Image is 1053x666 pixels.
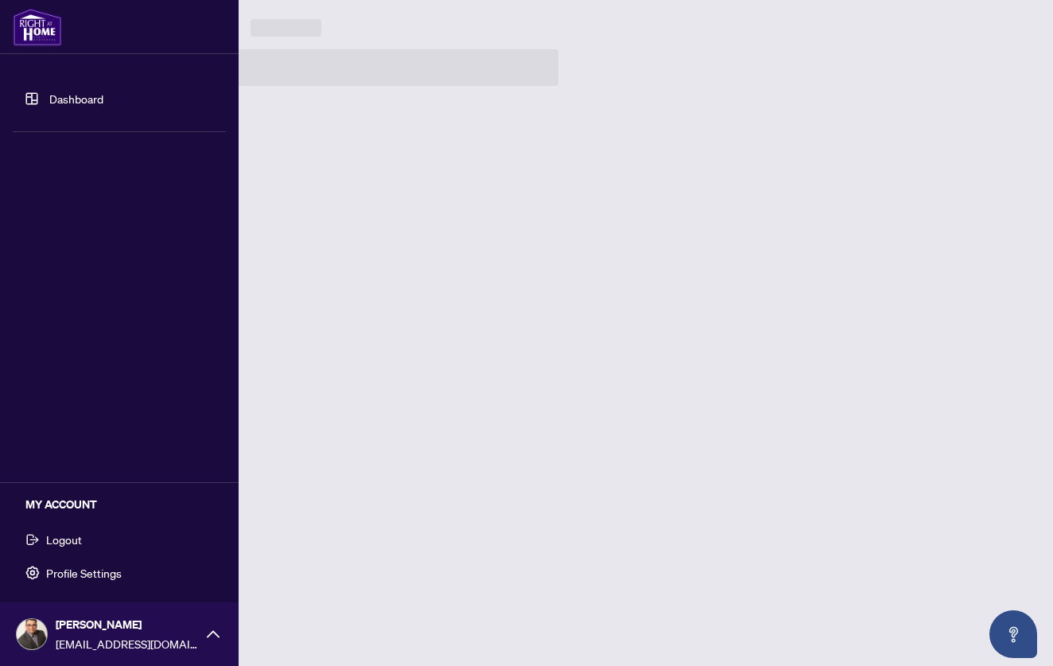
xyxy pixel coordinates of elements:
span: [EMAIL_ADDRESS][DOMAIN_NAME] [56,635,199,652]
span: Logout [46,527,82,552]
button: Logout [13,526,226,553]
img: Profile Icon [17,619,47,649]
a: Dashboard [49,92,103,106]
button: Profile Settings [13,559,226,586]
span: Profile Settings [46,560,122,586]
img: logo [13,8,62,46]
h5: MY ACCOUNT [25,496,226,513]
span: [PERSON_NAME] [56,616,199,633]
button: Open asap [989,610,1037,658]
